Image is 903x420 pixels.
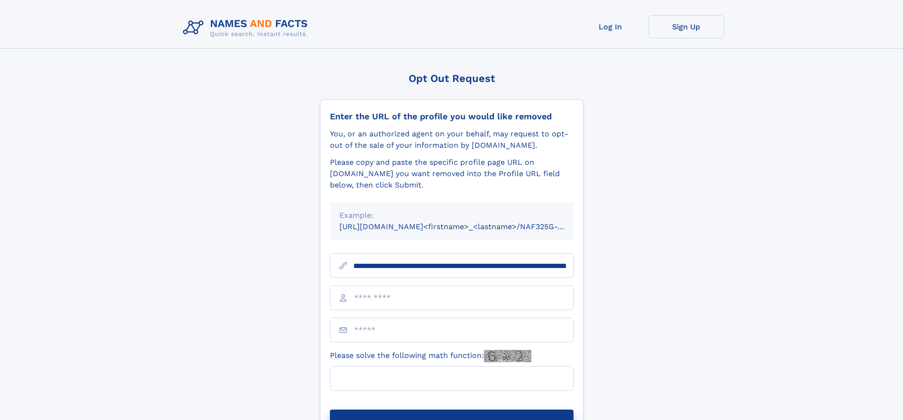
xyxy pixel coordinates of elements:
[648,15,724,38] a: Sign Up
[330,111,574,122] div: Enter the URL of the profile you would like removed
[330,350,531,362] label: Please solve the following math function:
[179,15,316,41] img: Logo Names and Facts
[339,210,564,221] div: Example:
[330,128,574,151] div: You, or an authorized agent on your behalf, may request to opt-out of the sale of your informatio...
[330,157,574,191] div: Please copy and paste the specific profile page URL on [DOMAIN_NAME] you want removed into the Pr...
[320,72,584,84] div: Opt Out Request
[339,222,592,231] small: [URL][DOMAIN_NAME]<firstname>_<lastname>/NAF325G-xxxxxxxx
[573,15,648,38] a: Log In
